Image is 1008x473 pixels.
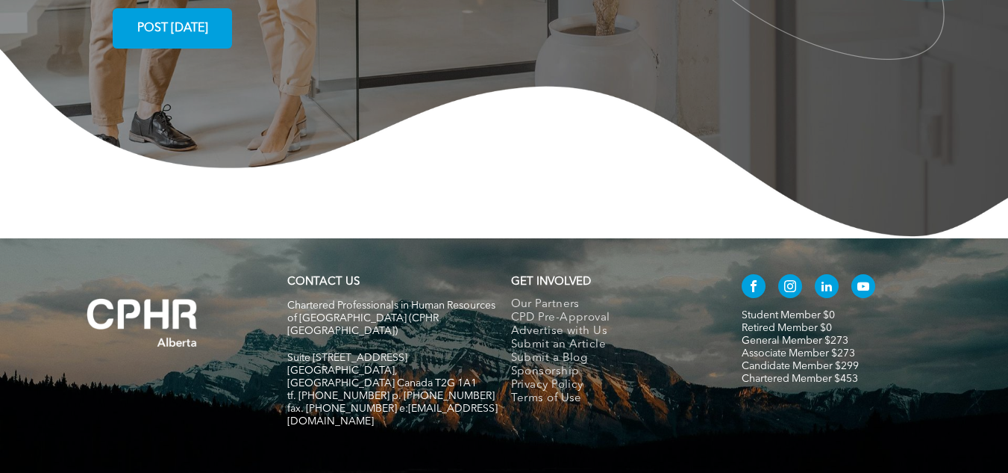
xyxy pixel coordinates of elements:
img: A white background with a few lines on it [57,268,228,377]
span: POST [DATE] [132,14,213,43]
a: Student Member $0 [742,310,835,321]
span: Chartered Professionals in Human Resources of [GEOGRAPHIC_DATA] (CPHR [GEOGRAPHIC_DATA]) [287,300,495,336]
a: CPD Pre-Approval [511,312,710,325]
a: CONTACT US [287,276,360,288]
a: facebook [742,274,766,302]
a: Submit a Blog [511,352,710,365]
span: tf. [PHONE_NUMBER] p. [PHONE_NUMBER] [287,391,495,401]
a: instagram [778,274,802,302]
a: POST [DATE] [113,8,232,49]
a: Privacy Policy [511,379,710,392]
a: General Member $273 [742,336,848,346]
span: fax. [PHONE_NUMBER] e:[EMAIL_ADDRESS][DOMAIN_NAME] [287,404,498,427]
a: Terms of Use [511,392,710,406]
a: Sponsorship [511,365,710,379]
a: Submit an Article [511,338,710,352]
a: Associate Member $273 [742,348,855,359]
a: linkedin [815,274,839,302]
a: youtube [851,274,875,302]
a: Candidate Member $299 [742,361,859,371]
span: GET INVOLVED [511,276,591,288]
a: Chartered Member $453 [742,374,858,384]
a: Advertise with Us [511,325,710,338]
span: [GEOGRAPHIC_DATA], [GEOGRAPHIC_DATA] Canada T2G 1A1 [287,365,477,389]
span: Suite [STREET_ADDRESS] [287,353,407,363]
a: Our Partners [511,298,710,312]
a: Retired Member $0 [742,323,832,333]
